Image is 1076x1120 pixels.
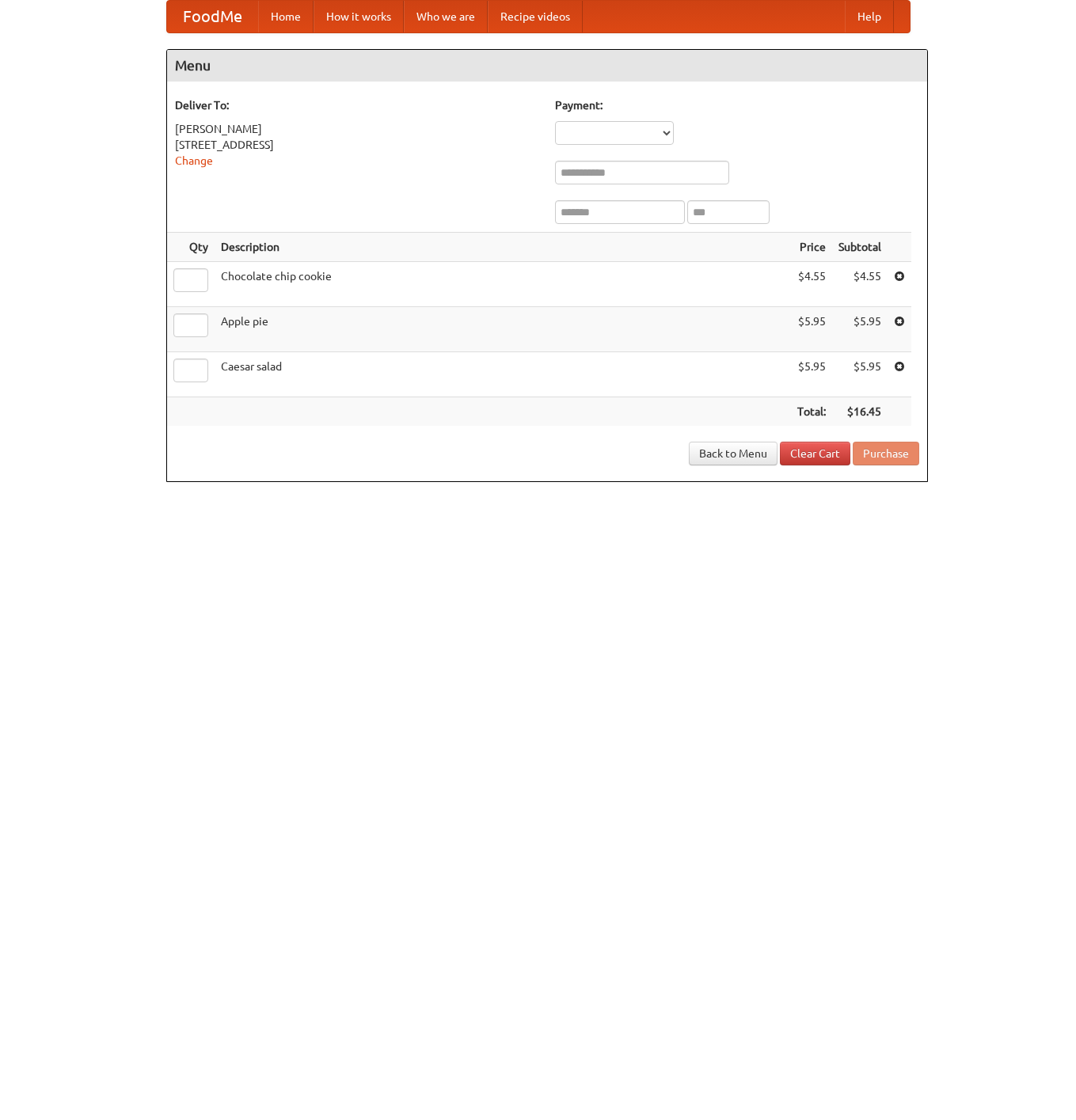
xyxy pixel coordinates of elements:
[175,121,539,137] div: [PERSON_NAME]
[791,352,832,397] td: $5.95
[215,307,791,352] td: Apple pie
[314,1,404,32] a: How it works
[832,397,888,427] th: $16.45
[832,307,888,352] td: $5.95
[780,442,850,465] a: Clear Cart
[791,262,832,307] td: $4.55
[832,233,888,262] th: Subtotal
[845,1,894,32] a: Help
[853,442,919,465] button: Purchase
[215,352,791,397] td: Caesar salad
[175,154,213,167] a: Change
[175,137,539,153] div: [STREET_ADDRESS]
[215,262,791,307] td: Chocolate chip cookie
[215,233,791,262] th: Description
[258,1,314,32] a: Home
[791,307,832,352] td: $5.95
[832,262,888,307] td: $4.55
[689,442,778,465] a: Back to Menu
[167,50,927,82] h4: Menu
[167,233,215,262] th: Qty
[488,1,583,32] a: Recipe videos
[832,352,888,397] td: $5.95
[167,1,258,32] a: FoodMe
[791,397,832,427] th: Total:
[404,1,488,32] a: Who we are
[555,97,919,113] h5: Payment:
[791,233,832,262] th: Price
[175,97,539,113] h5: Deliver To:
